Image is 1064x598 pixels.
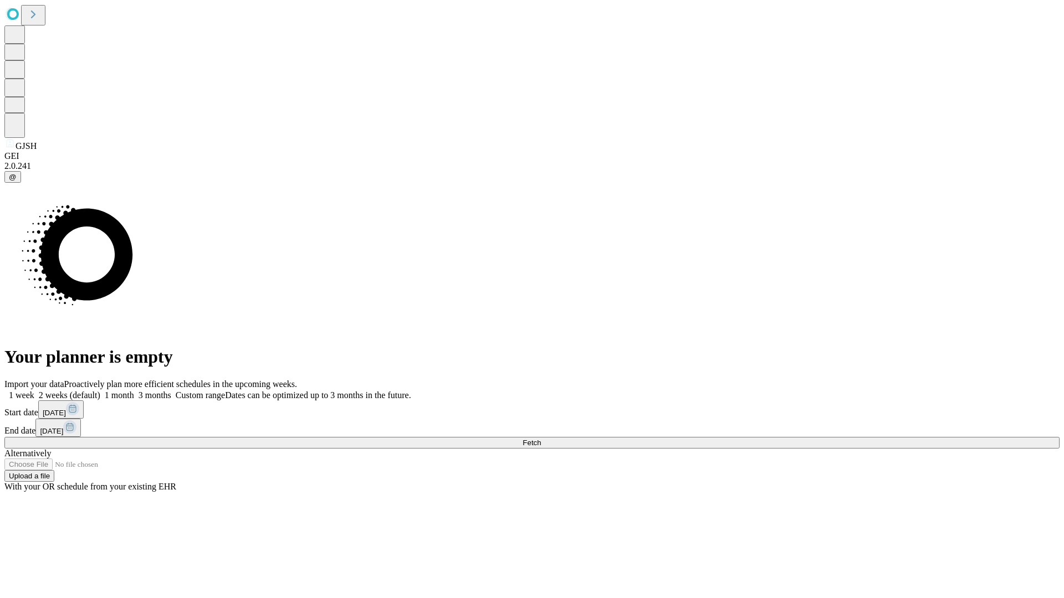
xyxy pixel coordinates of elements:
span: Fetch [523,439,541,447]
button: Fetch [4,437,1060,448]
span: Proactively plan more efficient schedules in the upcoming weeks. [64,379,297,389]
span: 1 week [9,390,34,400]
span: 3 months [139,390,171,400]
span: [DATE] [40,427,63,435]
span: Dates can be optimized up to 3 months in the future. [225,390,411,400]
span: 2 weeks (default) [39,390,100,400]
div: 2.0.241 [4,161,1060,171]
button: [DATE] [38,400,84,419]
h1: Your planner is empty [4,347,1060,367]
div: Start date [4,400,1060,419]
span: [DATE] [43,409,66,417]
button: Upload a file [4,470,54,482]
span: Import your data [4,379,64,389]
span: 1 month [105,390,134,400]
div: End date [4,419,1060,437]
span: With your OR schedule from your existing EHR [4,482,176,491]
button: [DATE] [35,419,81,437]
button: @ [4,171,21,183]
span: GJSH [16,141,37,151]
span: Alternatively [4,448,51,458]
span: Custom range [176,390,225,400]
div: GEI [4,151,1060,161]
span: @ [9,173,17,181]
